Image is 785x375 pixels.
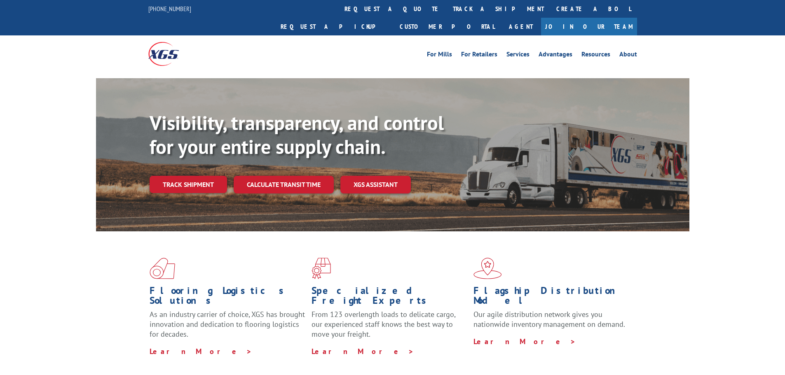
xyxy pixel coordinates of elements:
span: As an industry carrier of choice, XGS has brought innovation and dedication to flooring logistics... [150,310,305,339]
a: For Retailers [461,51,497,60]
img: xgs-icon-total-supply-chain-intelligence-red [150,258,175,279]
a: XGS ASSISTANT [340,176,411,193]
a: Resources [581,51,610,60]
p: From 123 overlength loads to delicate cargo, our experienced staff knows the best way to move you... [312,310,467,346]
a: [PHONE_NUMBER] [148,5,191,13]
a: For Mills [427,51,452,60]
a: Services [506,51,530,60]
span: Our agile distribution network gives you nationwide inventory management on demand. [473,310,625,329]
h1: Flooring Logistics Solutions [150,286,305,310]
a: Learn More > [150,347,252,356]
b: Visibility, transparency, and control for your entire supply chain. [150,110,444,159]
a: Track shipment [150,176,227,193]
a: Agent [501,18,541,35]
a: Customer Portal [394,18,501,35]
a: Request a pickup [274,18,394,35]
h1: Flagship Distribution Model [473,286,629,310]
a: Advantages [539,51,572,60]
img: xgs-icon-flagship-distribution-model-red [473,258,502,279]
a: Calculate transit time [234,176,334,193]
a: Learn More > [473,337,576,346]
h1: Specialized Freight Experts [312,286,467,310]
img: xgs-icon-focused-on-flooring-red [312,258,331,279]
a: Join Our Team [541,18,637,35]
a: About [619,51,637,60]
a: Learn More > [312,347,414,356]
